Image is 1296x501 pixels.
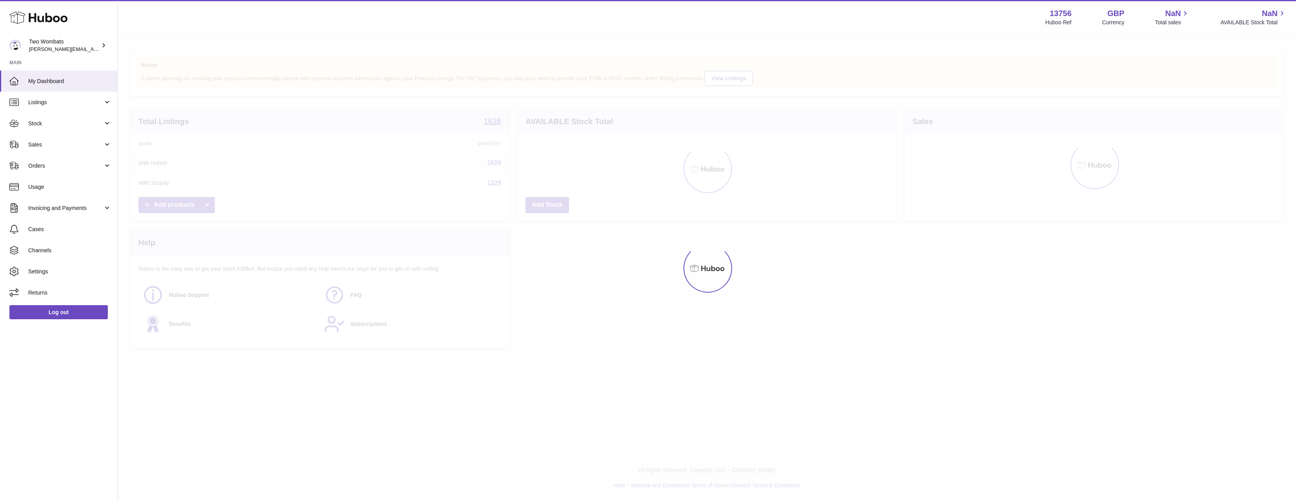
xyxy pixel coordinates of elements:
[28,141,103,148] span: Sales
[29,38,100,53] div: Two Wombats
[1220,8,1287,26] a: NaN AVAILABLE Stock Total
[1050,8,1072,19] strong: 13756
[28,289,111,297] span: Returns
[28,226,111,233] span: Cases
[1262,8,1278,19] span: NaN
[1107,8,1124,19] strong: GBP
[1165,8,1181,19] span: NaN
[28,120,103,127] span: Stock
[28,183,111,191] span: Usage
[1220,19,1287,26] span: AVAILABLE Stock Total
[1155,8,1190,26] a: NaN Total sales
[28,99,103,106] span: Listings
[9,305,108,319] a: Log out
[28,247,111,254] span: Channels
[28,268,111,275] span: Settings
[29,46,157,52] span: [PERSON_NAME][EMAIL_ADDRESS][DOMAIN_NAME]
[9,40,21,51] img: alan@twowombats.com
[28,204,103,212] span: Invoicing and Payments
[28,162,103,170] span: Orders
[1045,19,1072,26] div: Huboo Ref
[28,78,111,85] span: My Dashboard
[1102,19,1125,26] div: Currency
[1155,19,1190,26] span: Total sales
